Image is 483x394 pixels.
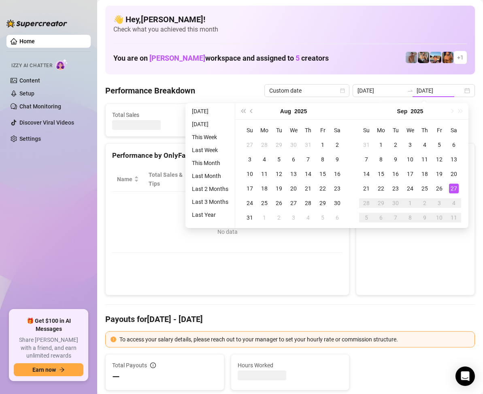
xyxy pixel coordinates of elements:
span: Total Sales & Tips [149,170,183,188]
span: Izzy AI Chatter [11,62,52,70]
span: Name [117,175,132,184]
a: Setup [19,90,34,97]
h4: Performance Breakdown [105,85,195,96]
span: Hours Worked [238,361,343,370]
span: [PERSON_NAME] [149,54,205,62]
div: Sales by OnlyFans Creator [363,150,468,161]
img: JG [442,52,453,63]
input: End date [417,86,463,95]
button: Earn nowarrow-right [14,363,83,376]
span: 5 [296,54,300,62]
span: Total Sales [112,110,186,119]
th: Total Sales & Tips [144,167,195,192]
div: To access your salary details, please reach out to your manager to set your hourly rate or commis... [119,335,470,344]
img: AI Chatter [55,59,68,70]
span: Messages Sent [300,110,374,119]
span: — [112,371,120,383]
th: Chat Conversion [289,167,343,192]
span: 🎁 Get $100 in AI Messages [14,317,83,333]
a: Content [19,77,40,84]
img: Zach [430,52,441,63]
span: swap-right [407,87,413,94]
h4: Payouts for [DATE] - [DATE] [105,314,475,325]
span: Chat Conversion [294,170,332,188]
h1: You are on workspace and assigned to creators [113,54,329,63]
th: Sales / Hour [247,167,289,192]
a: Chat Monitoring [19,103,61,110]
img: Joey [406,52,417,63]
div: Performance by OnlyFans Creator [112,150,343,161]
span: to [407,87,413,94]
a: Home [19,38,35,44]
th: Name [112,167,144,192]
div: No data [120,227,334,236]
span: Total Payouts [112,361,147,370]
input: Start date [357,86,404,95]
span: Share [PERSON_NAME] with a friend, and earn unlimited rewards [14,336,83,360]
h4: 👋 Hey, [PERSON_NAME] ! [113,14,467,25]
span: + 1 [457,53,464,62]
span: calendar [340,88,345,93]
span: arrow-right [59,367,65,373]
span: Check what you achieved this month [113,25,467,34]
span: Custom date [269,85,345,97]
span: info-circle [150,362,156,368]
div: Est. Hours Worked [200,170,236,188]
img: George [418,52,429,63]
a: Settings [19,136,41,142]
span: Earn now [32,366,56,373]
span: Sales / Hour [252,170,277,188]
span: Active Chats [206,110,280,119]
a: Discover Viral Videos [19,119,74,126]
div: Open Intercom Messenger [455,366,475,386]
span: exclamation-circle [111,337,116,342]
img: logo-BBDzfeDw.svg [6,19,67,28]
